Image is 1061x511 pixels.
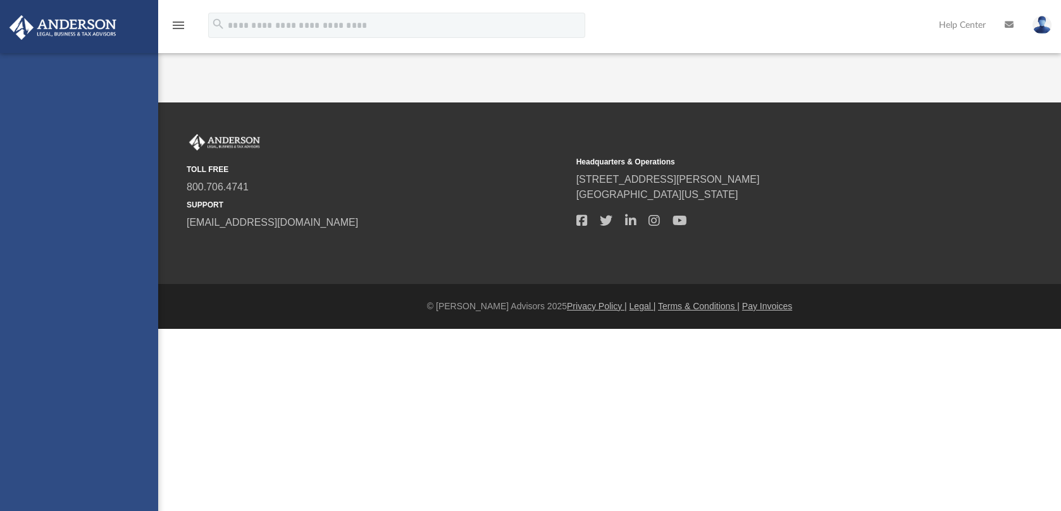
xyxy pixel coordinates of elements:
[171,18,186,33] i: menu
[187,199,568,211] small: SUPPORT
[576,174,760,185] a: [STREET_ADDRESS][PERSON_NAME]
[567,301,627,311] a: Privacy Policy |
[630,301,656,311] a: Legal |
[158,300,1061,313] div: © [PERSON_NAME] Advisors 2025
[576,189,738,200] a: [GEOGRAPHIC_DATA][US_STATE]
[187,182,249,192] a: 800.706.4741
[211,17,225,31] i: search
[742,301,792,311] a: Pay Invoices
[187,217,358,228] a: [EMAIL_ADDRESS][DOMAIN_NAME]
[6,15,120,40] img: Anderson Advisors Platinum Portal
[171,24,186,33] a: menu
[187,164,568,175] small: TOLL FREE
[576,156,957,168] small: Headquarters & Operations
[658,301,740,311] a: Terms & Conditions |
[1033,16,1052,34] img: User Pic
[187,134,263,151] img: Anderson Advisors Platinum Portal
